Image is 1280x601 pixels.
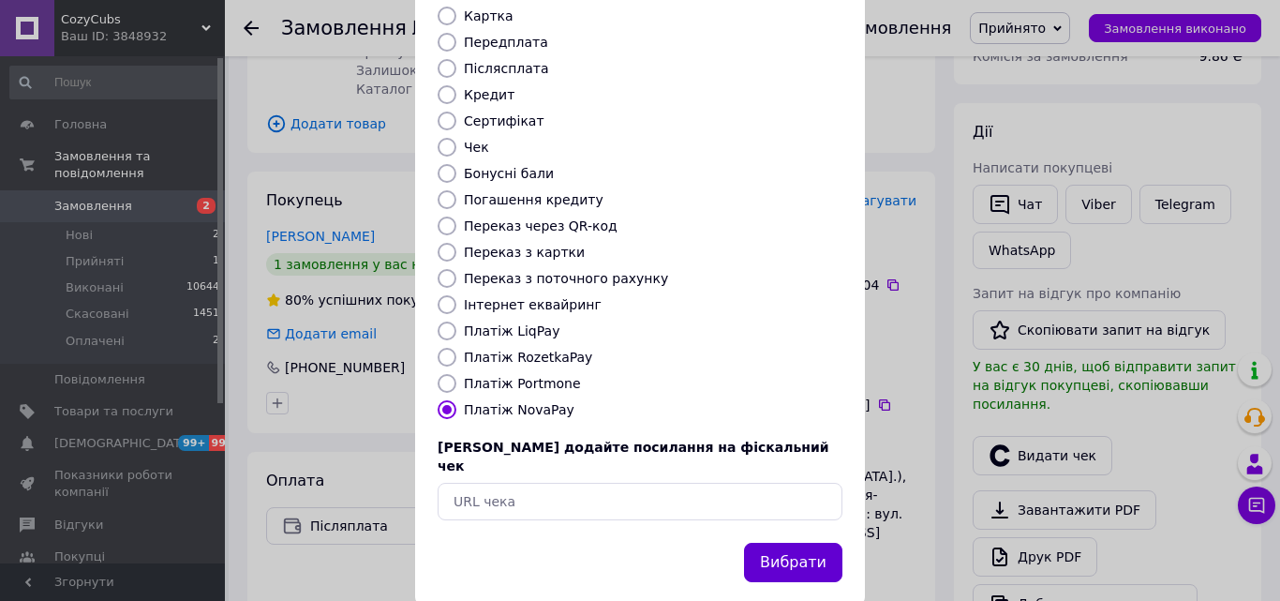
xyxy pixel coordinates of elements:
[464,8,513,23] label: Картка
[464,245,585,260] label: Переказ з картки
[464,376,581,391] label: Платіж Portmone
[464,218,618,233] label: Переказ через QR-код
[464,87,514,102] label: Кредит
[464,323,559,338] label: Платіж LiqPay
[464,113,544,128] label: Сертифікат
[464,192,603,207] label: Погашення кредиту
[464,271,668,286] label: Переказ з поточного рахунку
[464,350,592,365] label: Платіж RozetkaPay
[464,61,549,76] label: Післясплата
[464,297,602,312] label: Інтернет еквайринг
[438,483,842,520] input: URL чека
[464,402,574,417] label: Платіж NovaPay
[464,166,554,181] label: Бонусні бали
[464,140,489,155] label: Чек
[744,543,842,583] button: Вибрати
[438,440,829,473] span: [PERSON_NAME] додайте посилання на фіскальний чек
[464,35,548,50] label: Передплата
